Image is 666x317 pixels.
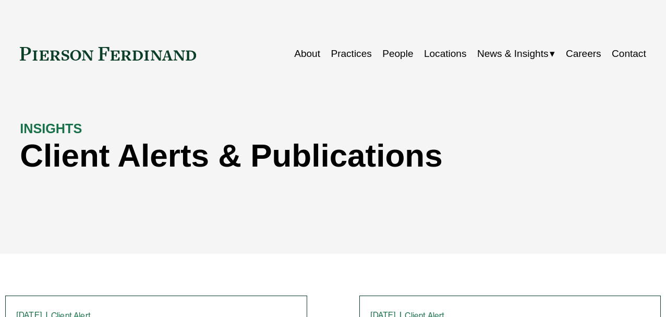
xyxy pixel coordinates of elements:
strong: INSIGHTS [20,121,82,136]
span: News & Insights [477,45,549,63]
h1: Client Alerts & Publications [20,137,489,174]
a: folder dropdown [477,44,555,64]
a: People [382,44,413,64]
a: Contact [612,44,646,64]
a: Locations [424,44,467,64]
a: About [294,44,320,64]
a: Careers [566,44,601,64]
a: Practices [331,44,371,64]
